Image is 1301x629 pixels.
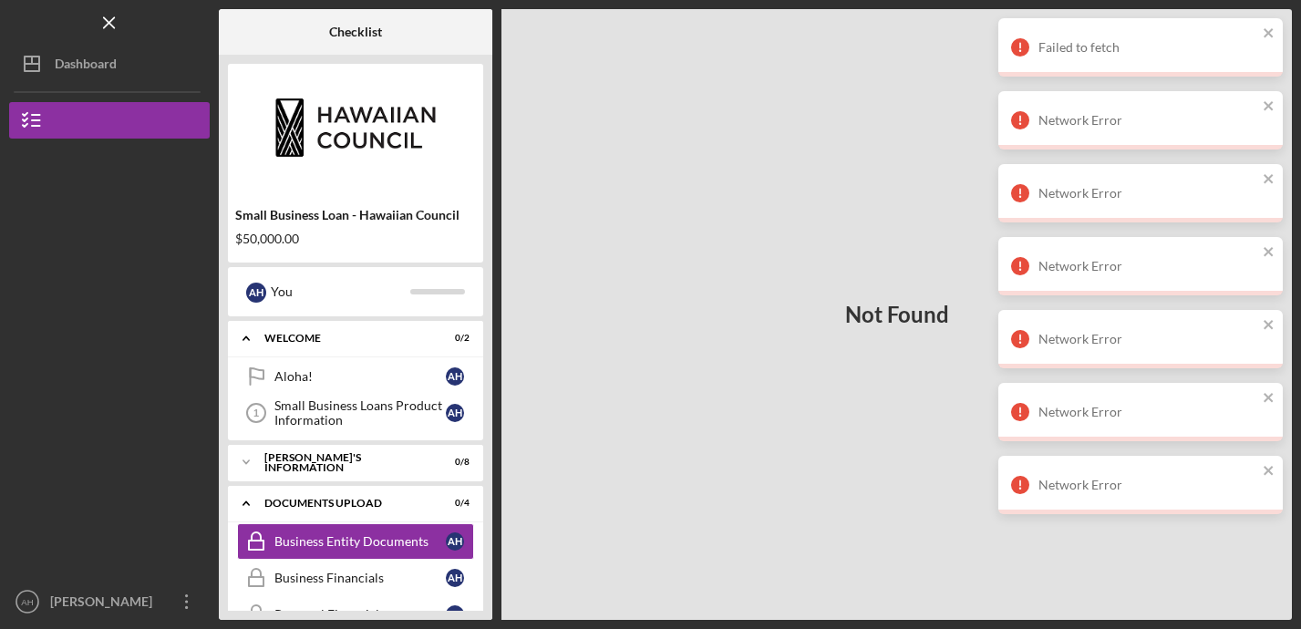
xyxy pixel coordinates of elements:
[21,597,33,607] text: AH
[446,532,464,551] div: A H
[9,583,210,620] button: AH[PERSON_NAME]
[253,407,259,418] tspan: 1
[1263,171,1275,189] button: close
[46,583,164,624] div: [PERSON_NAME]
[228,73,483,182] img: Product logo
[1263,390,1275,407] button: close
[1038,259,1257,273] div: Network Error
[274,369,446,384] div: Aloha!
[1263,98,1275,116] button: close
[446,367,464,386] div: A H
[9,46,210,82] button: Dashboard
[264,452,424,473] div: [PERSON_NAME]'S INFORMATION
[55,46,117,87] div: Dashboard
[274,571,446,585] div: Business Financials
[264,333,424,344] div: WELCOME
[1038,478,1257,492] div: Network Error
[1038,332,1257,346] div: Network Error
[1263,244,1275,262] button: close
[1038,186,1257,201] div: Network Error
[235,208,476,222] div: Small Business Loan - Hawaiian Council
[1038,40,1257,55] div: Failed to fetch
[274,534,446,549] div: Business Entity Documents
[1038,113,1257,128] div: Network Error
[237,358,474,395] a: Aloha!AH
[237,523,474,560] a: Business Entity DocumentsAH
[271,276,410,307] div: You
[235,232,476,246] div: $50,000.00
[437,333,470,344] div: 0 / 2
[1263,26,1275,43] button: close
[329,25,382,39] b: Checklist
[1038,405,1257,419] div: Network Error
[246,283,266,303] div: A H
[274,607,446,622] div: Personal Financials
[446,404,464,422] div: A H
[446,605,464,624] div: A H
[845,302,949,327] h3: Not Found
[237,395,474,431] a: 1Small Business Loans Product InformationAH
[437,498,470,509] div: 0 / 4
[1263,463,1275,480] button: close
[1263,317,1275,335] button: close
[237,560,474,596] a: Business FinancialsAH
[274,398,446,428] div: Small Business Loans Product Information
[264,498,424,509] div: DOCUMENTS UPLOAD
[437,457,470,468] div: 0 / 8
[446,569,464,587] div: A H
